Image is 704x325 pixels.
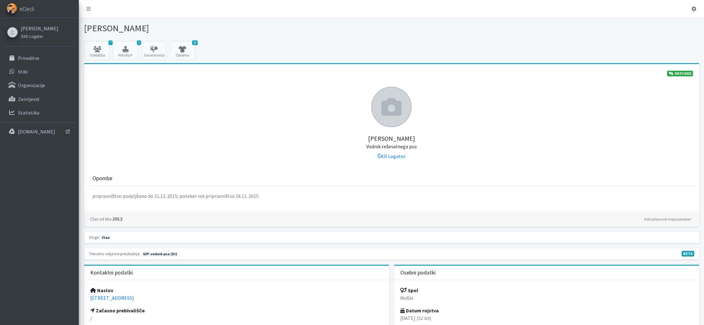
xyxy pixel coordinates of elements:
[21,32,58,40] a: ŠKD Logatec
[89,251,140,256] small: Trenutno veljavne preizkušnje:
[137,40,141,45] span: 1
[101,235,111,240] span: član
[18,128,55,135] p: [DOMAIN_NAME]
[170,41,195,60] a: 26 Oprema
[84,23,389,34] h1: [PERSON_NAME]
[3,93,76,105] a: Zemljevid
[18,96,39,102] p: Zemljevid
[377,153,406,159] a: ŠKD Logatec
[682,251,694,257] span: V fazi razvoja
[90,127,693,150] h5: [PERSON_NAME]
[667,71,693,76] a: KNZV2025
[90,307,145,314] strong: Začasno prebivališče
[141,251,179,257] span: Naslednja preizkušnja: jesen 2026
[20,4,34,14] span: eDedi
[3,52,76,64] a: Prireditve
[18,55,39,61] p: Prireditve
[109,40,113,45] span: 7
[400,294,693,302] p: Moški
[400,314,693,322] p: [DATE] ( )
[21,25,58,32] a: [PERSON_NAME]
[418,315,430,321] em: 52 let
[366,143,417,150] small: Vodnik reševalnega psa
[400,287,418,293] strong: Spol
[92,175,112,182] h3: Opombe
[92,192,690,200] p: pripravništvo podaljšano do 31.12. 2015; potekel rok pripravništva 16.11. 2015
[192,40,198,45] span: 26
[90,269,133,276] h3: Kontaktni podatki
[89,235,100,240] small: Vloge:
[3,65,76,78] a: Stiki
[400,269,436,276] h3: Osebni podatki
[7,3,17,14] img: eDedi
[18,82,45,88] p: Organizacije
[3,106,76,119] a: Statistika
[90,295,134,301] a: [STREET_ADDRESS]
[400,307,439,314] strong: Datum rojstva
[18,109,39,116] p: Statistika
[3,79,76,92] a: Organizacije
[85,41,110,60] a: 7 Udeležba
[90,216,122,222] strong: 2012
[21,34,43,39] small: ŠKD Logatec
[90,287,113,293] strong: Naslov
[18,68,28,75] p: Stiki
[113,41,138,60] button: 1 Potrdila
[90,216,112,222] small: Član od leta:
[643,216,693,223] a: Kdo lahko vidi moje podatke?
[141,41,167,60] a: Zavarovanja
[90,314,383,322] p: /
[3,125,76,138] a: [DOMAIN_NAME]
